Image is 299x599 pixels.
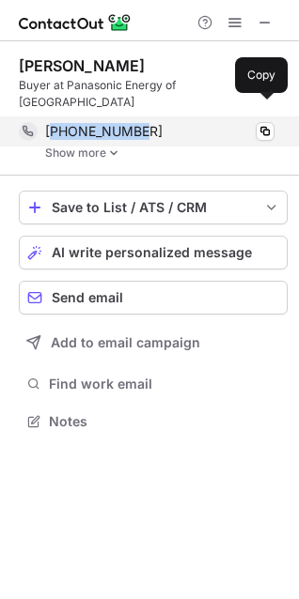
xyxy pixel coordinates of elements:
[19,11,132,34] img: ContactOut v5.3.10
[52,290,123,305] span: Send email
[108,146,119,160] img: -
[51,335,200,350] span: Add to email campaign
[19,77,288,111] div: Buyer at Panasonic Energy of [GEOGRAPHIC_DATA]
[52,245,252,260] span: AI write personalized message
[19,326,288,360] button: Add to email campaign
[19,56,145,75] div: [PERSON_NAME]
[49,376,280,392] span: Find work email
[19,236,288,269] button: AI write personalized message
[19,191,288,224] button: save-profile-one-click
[52,200,255,215] div: Save to List / ATS / CRM
[19,281,288,315] button: Send email
[19,371,288,397] button: Find work email
[49,413,280,430] span: Notes
[45,123,163,140] span: [PHONE_NUMBER]
[19,408,288,435] button: Notes
[45,146,288,160] a: Show more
